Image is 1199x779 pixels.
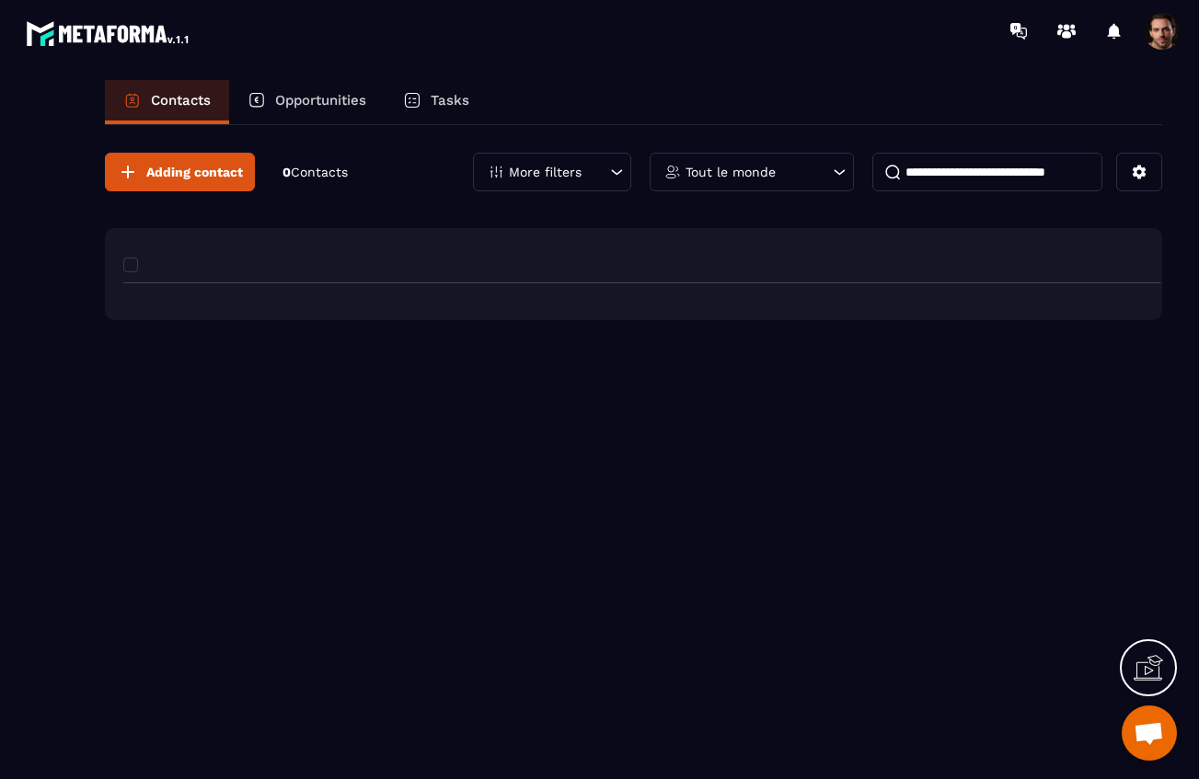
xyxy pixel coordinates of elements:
[229,80,385,124] a: Opportunities
[686,166,776,178] p: Tout le monde
[282,164,348,181] p: 0
[275,92,366,109] p: Opportunities
[146,163,243,181] span: Adding contact
[385,80,488,124] a: Tasks
[26,17,191,50] img: logo
[291,165,348,179] span: Contacts
[151,92,211,109] p: Contacts
[1122,705,1177,761] a: Mở cuộc trò chuyện
[105,153,255,191] button: Adding contact
[509,166,582,178] p: More filters
[431,92,469,109] p: Tasks
[105,80,229,124] a: Contacts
